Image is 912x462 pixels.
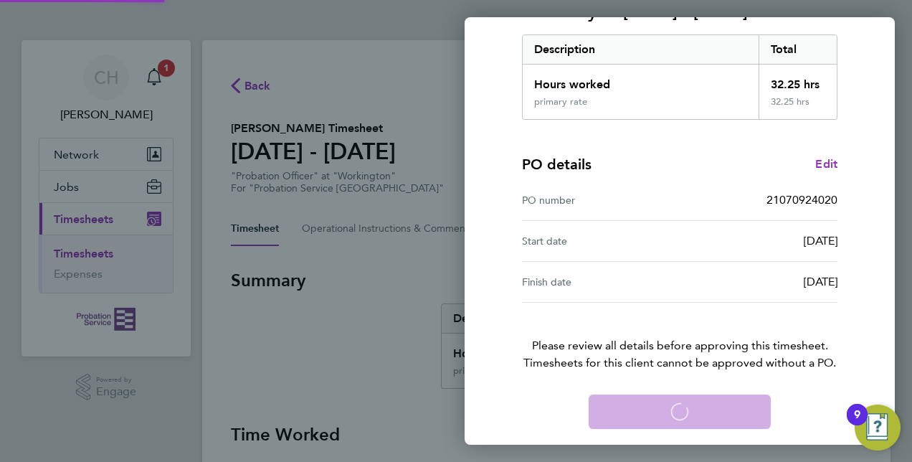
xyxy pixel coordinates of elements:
[766,193,837,207] span: 21070924020
[815,156,837,173] a: Edit
[505,303,855,372] p: Please review all details before approving this timesheet.
[854,415,860,433] div: 9
[523,65,759,96] div: Hours worked
[523,35,759,64] div: Description
[759,96,837,119] div: 32.25 hrs
[759,35,837,64] div: Total
[522,34,837,120] div: Summary of 25 - 31 Aug 2025
[534,96,587,108] div: primary rate
[505,354,855,372] span: Timesheets for this client cannot be approved without a PO.
[522,192,680,209] div: PO number
[522,273,680,291] div: Finish date
[855,405,901,451] button: Open Resource Center, 9 new notifications
[522,232,680,250] div: Start date
[680,273,837,291] div: [DATE]
[815,157,837,171] span: Edit
[680,232,837,250] div: [DATE]
[522,154,592,174] h4: PO details
[759,65,837,96] div: 32.25 hrs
